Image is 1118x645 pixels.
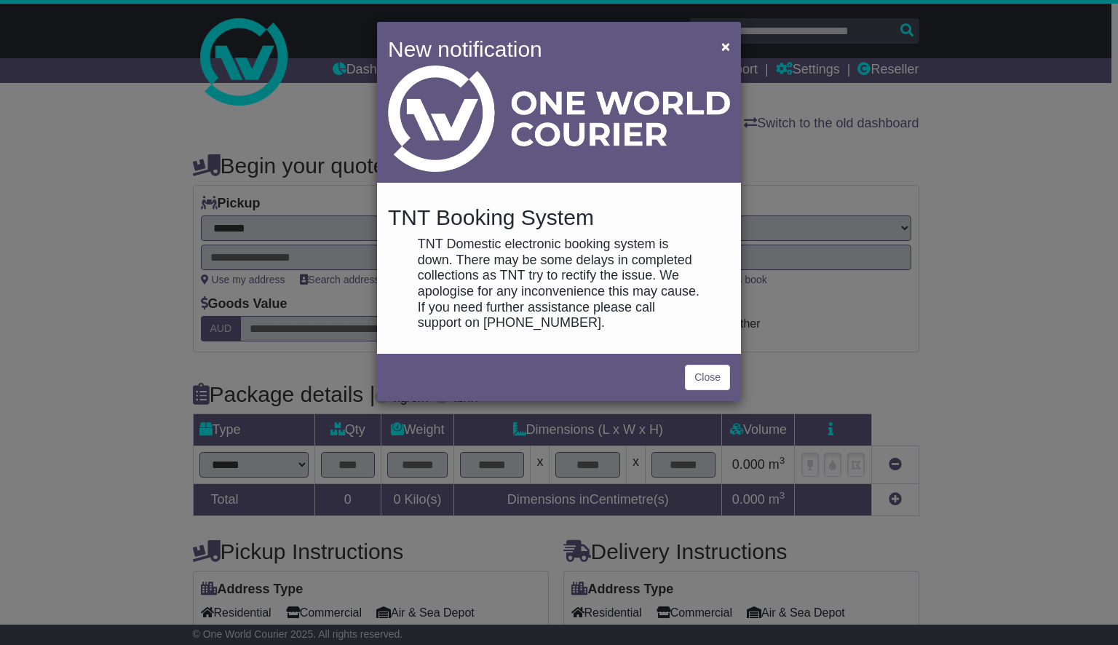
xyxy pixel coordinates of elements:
a: Close [685,365,730,390]
span: × [721,38,730,55]
img: Light [388,66,730,172]
h4: TNT Booking System [388,205,730,229]
h4: New notification [388,33,700,66]
button: Close [714,31,737,61]
p: TNT Domestic electronic booking system is down. There may be some delays in completed collections... [418,237,700,331]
